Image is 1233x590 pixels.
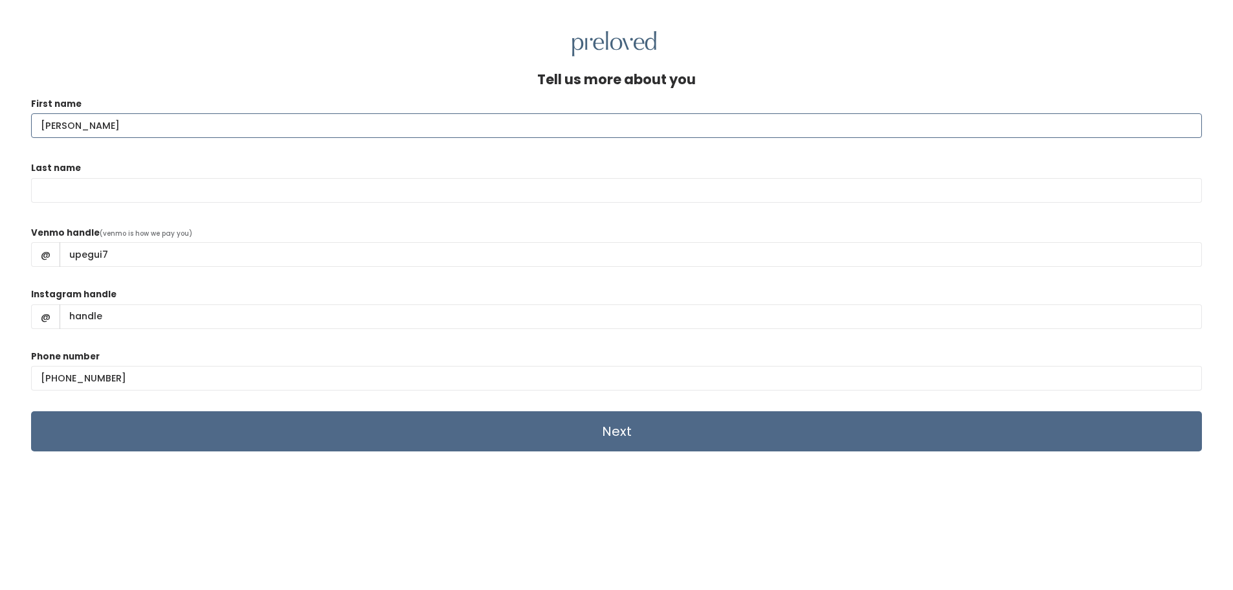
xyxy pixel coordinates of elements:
label: First name [31,98,82,111]
input: (___) ___-____ [31,366,1202,391]
span: @ [31,304,60,329]
input: Next [31,411,1202,451]
span: @ [31,242,60,267]
label: Last name [31,162,81,175]
img: preloved logo [572,31,656,56]
label: Phone number [31,350,100,363]
input: handle [60,242,1202,267]
span: (venmo is how we pay you) [100,229,192,238]
h4: Tell us more about you [537,72,696,87]
label: Instagram handle [31,288,117,301]
input: handle [60,304,1202,329]
label: Venmo handle [31,227,100,240]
